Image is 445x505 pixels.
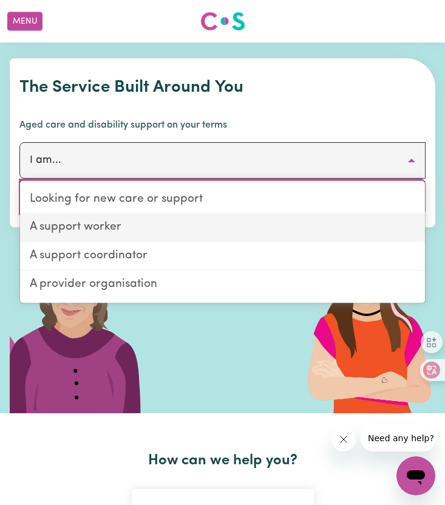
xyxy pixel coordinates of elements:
[200,7,245,35] a: Careseekers logo
[19,78,426,98] h1: The Service Built Around You
[200,10,245,32] img: Careseekers logo
[19,118,426,132] p: Aged care and disability support on your terms
[361,425,435,452] iframe: 来自公司的消息
[20,185,425,214] a: Looking for new care or support
[19,142,426,179] button: I am...
[20,242,425,271] a: A support coordinator
[19,179,426,215] button: Get Started
[20,214,425,242] a: A support worker
[396,456,435,495] iframe: 启动消息传送窗口的按钮
[20,270,425,298] a: A provider organisation
[7,12,42,31] button: Menu
[66,452,379,470] h2: How can we help you?
[331,427,356,452] iframe: 关闭消息
[19,180,426,303] div: I am...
